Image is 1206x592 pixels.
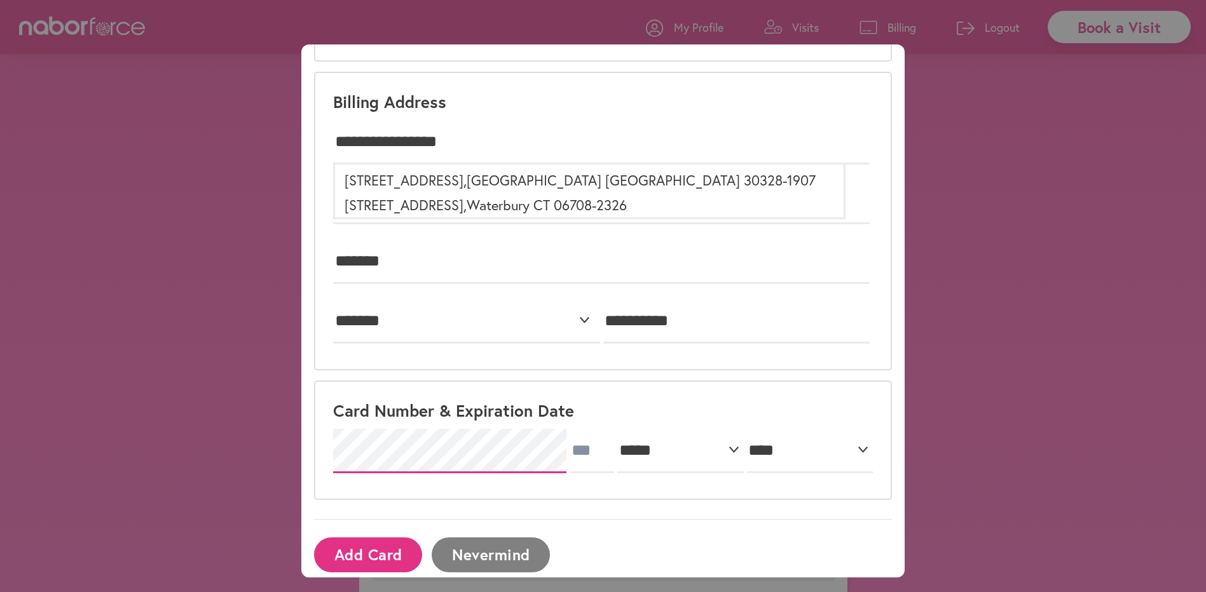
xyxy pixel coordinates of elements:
[333,91,446,112] p: Billing Address
[432,537,550,572] button: Nevermind
[333,400,574,421] p: Card Number & Expiration Date
[314,537,422,572] button: Add Card
[333,165,846,192] li: [STREET_ADDRESS] , [GEOGRAPHIC_DATA] [GEOGRAPHIC_DATA] 30328-1907
[333,192,846,219] li: [STREET_ADDRESS] , Waterbury CT 06708-2326
[333,429,566,473] input: Card number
